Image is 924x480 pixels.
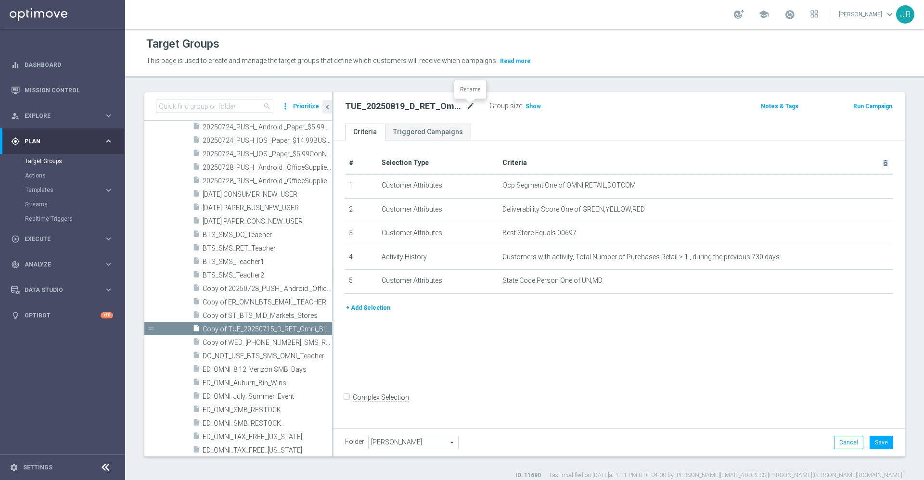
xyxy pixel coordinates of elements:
[11,112,20,120] i: person_search
[345,222,378,246] td: 3
[203,446,332,455] span: ED_OMNI_TAX_FREE_ARKANSAS
[192,163,200,174] i: insert_drive_file
[896,5,914,24] div: JB
[25,113,104,119] span: Explore
[146,37,219,51] h1: Target Groups
[11,138,114,145] button: gps_fixed Plan keyboard_arrow_right
[192,257,200,268] i: insert_drive_file
[838,7,896,22] a: [PERSON_NAME]keyboard_arrow_down
[203,177,332,185] span: 20250728_PUSH_ Android _OfficeSupplies_USBFreebie-Seed list Resend
[11,52,113,77] div: Dashboard
[104,234,113,243] i: keyboard_arrow_right
[502,181,636,189] span: Ocp Segment One of OMNI,RETAIL,DOTCOM
[203,285,332,293] span: Copy of 20250728_PUSH_ Android _OfficeSupplies_USBFreebie-Seed list Resend
[11,311,20,320] i: lightbulb
[760,101,799,112] button: Notes & Tags
[192,284,200,295] i: insert_drive_file
[104,137,113,146] i: keyboard_arrow_right
[11,286,104,294] div: Data Studio
[26,187,104,193] div: Templates
[25,186,114,194] button: Templates keyboard_arrow_right
[25,212,124,226] div: Realtime Triggers
[192,136,200,147] i: insert_drive_file
[203,204,332,212] span: 7.24.25 PAPER_BUSI_NEW_USER
[26,187,94,193] span: Templates
[345,101,464,112] h2: TUE_20250819_D_RET_Omni_Biz_Cons_PreClosure_1630
[11,61,114,69] button: equalizer Dashboard
[25,154,124,168] div: Target Groups
[203,217,332,226] span: 7.24.25 PAPER_CONS_NEW_USER
[502,277,603,285] span: State Code Person One of UN,MD
[11,112,114,120] button: person_search Explore keyboard_arrow_right
[502,159,527,166] span: Criteria
[11,235,20,243] i: play_circle_outline
[25,183,124,197] div: Templates
[550,471,902,480] label: Last modified on [DATE] at 1:11 PM UTC-04:00 by [PERSON_NAME][EMAIL_ADDRESS][PERSON_NAME][PERSON_...
[11,87,114,94] div: Mission Control
[203,298,332,306] span: Copy of ER_OMNI_BTS_EMAIL_TEACHER
[345,174,378,198] td: 1
[104,285,113,294] i: keyboard_arrow_right
[25,172,100,179] a: Actions
[11,137,104,146] div: Plan
[345,152,378,174] th: #
[281,100,290,113] i: more_vert
[378,174,499,198] td: Customer Attributes
[192,189,200,201] i: insert_drive_file
[192,405,200,416] i: insert_drive_file
[502,253,780,261] span: Customers with activity, Total Number of Purchases Retail > 1 , during the previous 730 days
[203,406,332,414] span: ED_OMNI_SMB_RESTOCK
[192,445,200,456] i: insert_drive_file
[25,157,100,165] a: Target Groups
[11,261,114,268] button: track_changes Analyze keyboard_arrow_right
[345,124,385,140] a: Criteria
[378,270,499,294] td: Customer Attributes
[25,303,101,328] a: Optibot
[192,297,200,308] i: insert_drive_file
[192,338,200,349] i: insert_drive_file
[203,312,332,320] span: Copy of ST_BTS_MID_Markets_Stores
[203,325,332,333] span: Copy of TUE_20250715_D_RET_Omni_Biz_Cons_PreClosure_697
[203,366,332,374] span: ED_OMNI_8.12_Verizon SMB_Days
[203,258,332,266] span: BTS_SMS_Teacher1
[192,432,200,443] i: insert_drive_file
[192,418,200,429] i: insert_drive_file
[852,101,893,112] button: Run Campaign
[192,243,200,254] i: insert_drive_file
[104,111,113,120] i: keyboard_arrow_right
[192,149,200,160] i: insert_drive_file
[203,271,332,279] span: BTS_SMS_Teacher2
[522,102,524,110] label: :
[11,61,20,69] i: equalizer
[192,203,200,214] i: insert_drive_file
[834,436,863,449] button: Cancel
[885,9,895,20] span: keyboard_arrow_down
[203,419,332,428] span: ED_OMNI_SMB_RESTOCK_
[11,235,104,243] div: Execute
[25,287,104,293] span: Data Studio
[263,102,271,110] span: search
[192,216,200,227] i: insert_drive_file
[203,123,332,131] span: 20250724_PUSH_ Android _Paper_$5.99ConNew
[11,312,114,319] div: lightbulb Optibot +10
[515,471,541,480] label: ID: 11690
[502,229,577,237] span: Best Store Equals 00697
[489,102,522,110] label: Group size
[25,52,113,77] a: Dashboard
[499,56,532,66] button: Read more
[25,197,124,212] div: Streams
[203,392,332,401] span: ED_OMNI_July_Summer_Event
[25,201,100,208] a: Streams
[192,392,200,403] i: insert_drive_file
[292,100,321,113] button: Prioritize
[11,286,114,294] button: Data Studio keyboard_arrow_right
[203,164,332,172] span: 20250728_PUSH_ Android _OfficeSupplies_USBFreebie-Seed list
[25,236,104,242] span: Execute
[192,176,200,187] i: insert_drive_file
[203,137,332,145] span: 20250724_PUSH_IOS _Paper_$14.99BUSNew
[25,139,104,144] span: Plan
